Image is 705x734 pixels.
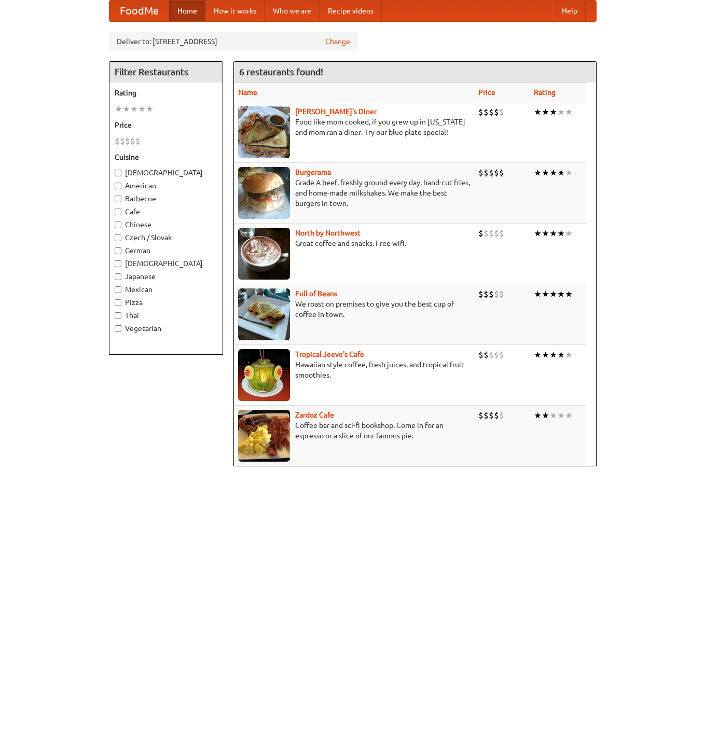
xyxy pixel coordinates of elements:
[125,135,130,147] li: $
[238,299,470,320] p: We roast on premises to give you the best cup of coffee in town.
[542,288,549,300] li: ★
[554,1,586,21] a: Help
[534,167,542,178] li: ★
[115,310,217,321] label: Thai
[499,228,504,239] li: $
[238,106,290,158] img: sallys.jpg
[549,349,557,361] li: ★
[534,106,542,118] li: ★
[565,228,573,239] li: ★
[494,106,499,118] li: $
[542,106,549,118] li: ★
[115,260,121,267] input: [DEMOGRAPHIC_DATA]
[239,67,323,77] ng-pluralize: 6 restaurants found!
[238,117,470,137] p: Food like mom cooked, if you grew up in [US_STATE] and mom ran a diner. Try our blue plate special!
[115,221,121,228] input: Chinese
[295,107,377,116] b: [PERSON_NAME]'s Diner
[565,288,573,300] li: ★
[325,36,350,47] a: Change
[238,410,290,462] img: zardoz.jpg
[295,411,334,419] a: Zardoz Cafe
[489,288,494,300] li: $
[115,297,217,308] label: Pizza
[478,167,483,178] li: $
[115,323,217,334] label: Vegetarian
[238,359,470,380] p: Hawaiian style coffee, fresh juices, and tropical fruit smoothies.
[499,410,504,421] li: $
[542,349,549,361] li: ★
[130,135,135,147] li: $
[478,106,483,118] li: $
[549,167,557,178] li: ★
[115,209,121,215] input: Cafe
[534,228,542,239] li: ★
[115,120,217,130] h5: Price
[115,206,217,217] label: Cafe
[238,228,290,280] img: north.jpg
[549,288,557,300] li: ★
[489,228,494,239] li: $
[115,103,122,115] li: ★
[115,284,217,295] label: Mexican
[489,410,494,421] li: $
[534,88,556,96] a: Rating
[138,103,146,115] li: ★
[483,228,489,239] li: $
[115,88,217,98] h5: Rating
[238,349,290,401] img: jeeves.jpg
[478,228,483,239] li: $
[115,299,121,306] input: Pizza
[478,410,483,421] li: $
[115,286,121,293] input: Mexican
[320,1,382,21] a: Recipe videos
[115,247,121,254] input: German
[542,167,549,178] li: ★
[489,106,494,118] li: $
[115,181,217,191] label: American
[115,183,121,189] input: American
[146,103,154,115] li: ★
[542,410,549,421] li: ★
[499,288,504,300] li: $
[238,288,290,340] img: beans.jpg
[265,1,320,21] a: Who we are
[565,167,573,178] li: ★
[122,103,130,115] li: ★
[565,349,573,361] li: ★
[499,106,504,118] li: $
[557,349,565,361] li: ★
[494,410,499,421] li: $
[565,106,573,118] li: ★
[115,168,217,178] label: [DEMOGRAPHIC_DATA]
[478,88,495,96] a: Price
[135,135,141,147] li: $
[295,229,361,237] a: North by Northwest
[478,349,483,361] li: $
[115,232,217,243] label: Czech / Slovak
[483,167,489,178] li: $
[557,410,565,421] li: ★
[238,88,257,96] a: Name
[483,106,489,118] li: $
[238,167,290,219] img: burgerama.jpg
[494,228,499,239] li: $
[115,312,121,319] input: Thai
[115,245,217,256] label: German
[115,196,121,202] input: Barbecue
[483,349,489,361] li: $
[483,288,489,300] li: $
[557,288,565,300] li: ★
[534,410,542,421] li: ★
[115,234,121,241] input: Czech / Slovak
[238,420,470,441] p: Coffee bar and sci-fi bookshop. Come in for an espresso or a slice of our famous pie.
[295,350,364,358] b: Tropical Jeeve's Cafe
[115,193,217,204] label: Barbecue
[557,228,565,239] li: ★
[295,168,331,176] a: Burgerama
[557,167,565,178] li: ★
[478,288,483,300] li: $
[238,177,470,209] p: Grade A beef, freshly ground every day, hand-cut fries, and home-made milkshakes. We make the bes...
[238,238,470,248] p: Great coffee and snacks. Free wifi.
